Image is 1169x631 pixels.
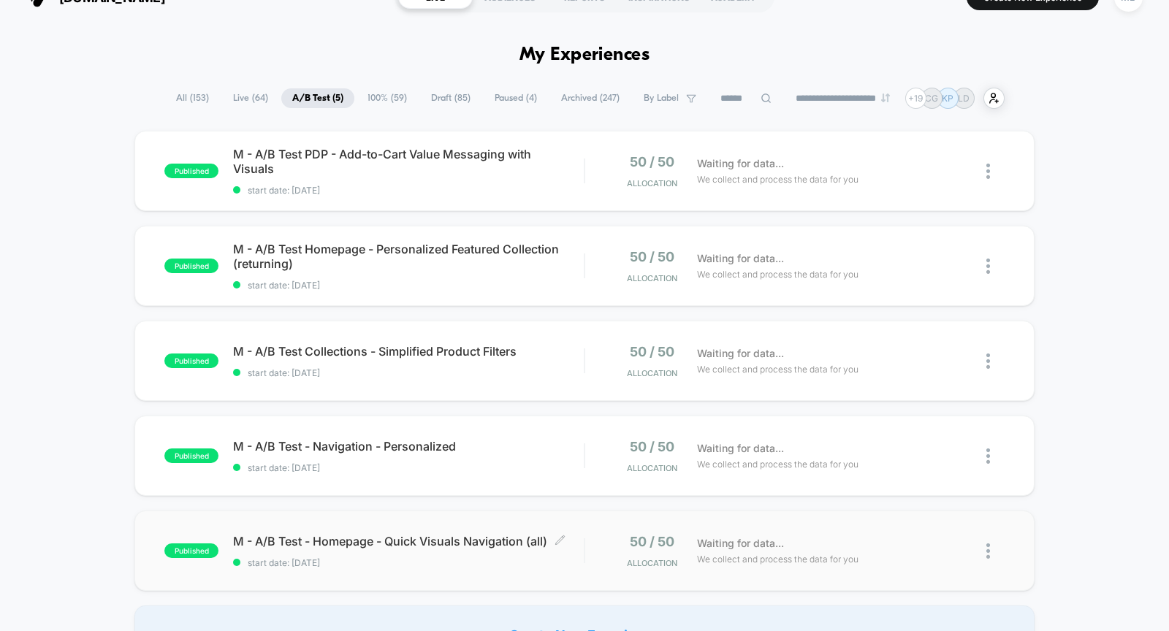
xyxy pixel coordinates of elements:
img: close [986,353,990,369]
span: We collect and process the data for you [697,457,858,471]
span: We collect and process the data for you [697,267,858,281]
span: Paused ( 4 ) [484,88,548,108]
span: We collect and process the data for you [697,172,858,186]
span: Waiting for data... [697,251,784,267]
span: Draft ( 85 ) [420,88,481,108]
span: Waiting for data... [697,345,784,362]
span: A/B Test ( 5 ) [281,88,354,108]
span: Waiting for data... [697,535,784,551]
span: M - A/B Test - Navigation - Personalized [233,439,584,454]
span: M - A/B Test Homepage - Personalized Featured Collection (returning) [233,242,584,271]
span: Waiting for data... [697,440,784,456]
span: By Label [644,93,679,104]
span: Waiting for data... [697,156,784,172]
span: start date: [DATE] [233,280,584,291]
img: close [986,448,990,464]
span: M - A/B Test PDP - Add-to-Cart Value Messaging with Visuals [233,147,584,176]
span: start date: [DATE] [233,557,584,568]
span: start date: [DATE] [233,185,584,196]
span: Allocation [627,558,677,568]
span: 50 / 50 [630,439,674,454]
span: Live ( 64 ) [222,88,279,108]
p: CG [925,93,938,104]
p: KP [942,93,953,104]
span: Allocation [627,178,677,188]
div: + 19 [905,88,926,109]
span: Allocation [627,273,677,283]
span: start date: [DATE] [233,367,584,378]
img: close [986,543,990,559]
span: 100% ( 59 ) [357,88,418,108]
span: 50 / 50 [630,534,674,549]
img: close [986,164,990,179]
span: We collect and process the data for you [697,362,858,376]
span: M - A/B Test - Homepage - Quick Visuals Navigation (all) [233,534,584,548]
span: 50 / 50 [630,344,674,359]
span: We collect and process the data for you [697,552,858,566]
span: Archived ( 247 ) [550,88,631,108]
span: Allocation [627,463,677,473]
span: published [164,353,218,368]
span: 50 / 50 [630,154,674,169]
span: published [164,164,218,178]
img: end [881,93,890,102]
img: close [986,259,990,274]
h1: My Experiences [519,45,650,66]
span: Allocation [627,368,677,378]
span: published [164,259,218,273]
span: 50 / 50 [630,249,674,264]
span: published [164,543,218,558]
span: M - A/B Test Collections - Simplified Product Filters [233,344,584,359]
span: All ( 153 ) [165,88,220,108]
span: published [164,448,218,463]
p: LD [958,93,970,104]
span: start date: [DATE] [233,462,584,473]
